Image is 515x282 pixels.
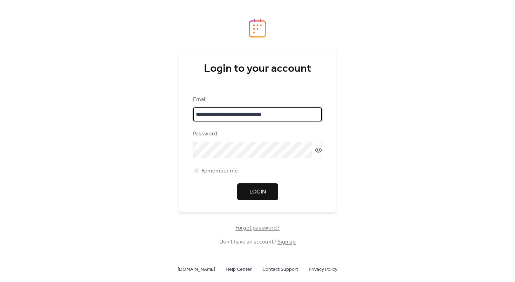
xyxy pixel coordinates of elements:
span: [DOMAIN_NAME] [178,266,215,274]
div: Password [193,130,321,138]
span: Contact Support [262,266,298,274]
a: Sign up [277,237,296,247]
span: Don't have an account? [219,238,296,246]
a: Privacy Policy [309,265,337,274]
img: logo [249,19,266,38]
div: Email [193,96,321,104]
button: Login [237,183,278,200]
a: [DOMAIN_NAME] [178,265,215,274]
a: Forgot password? [235,226,280,230]
span: Remember me [201,167,238,175]
a: Help Center [226,265,252,274]
span: Privacy Policy [309,266,337,274]
span: Help Center [226,266,252,274]
span: Login [249,188,266,196]
a: Contact Support [262,265,298,274]
div: Login to your account [193,62,322,76]
span: Forgot password? [235,224,280,232]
